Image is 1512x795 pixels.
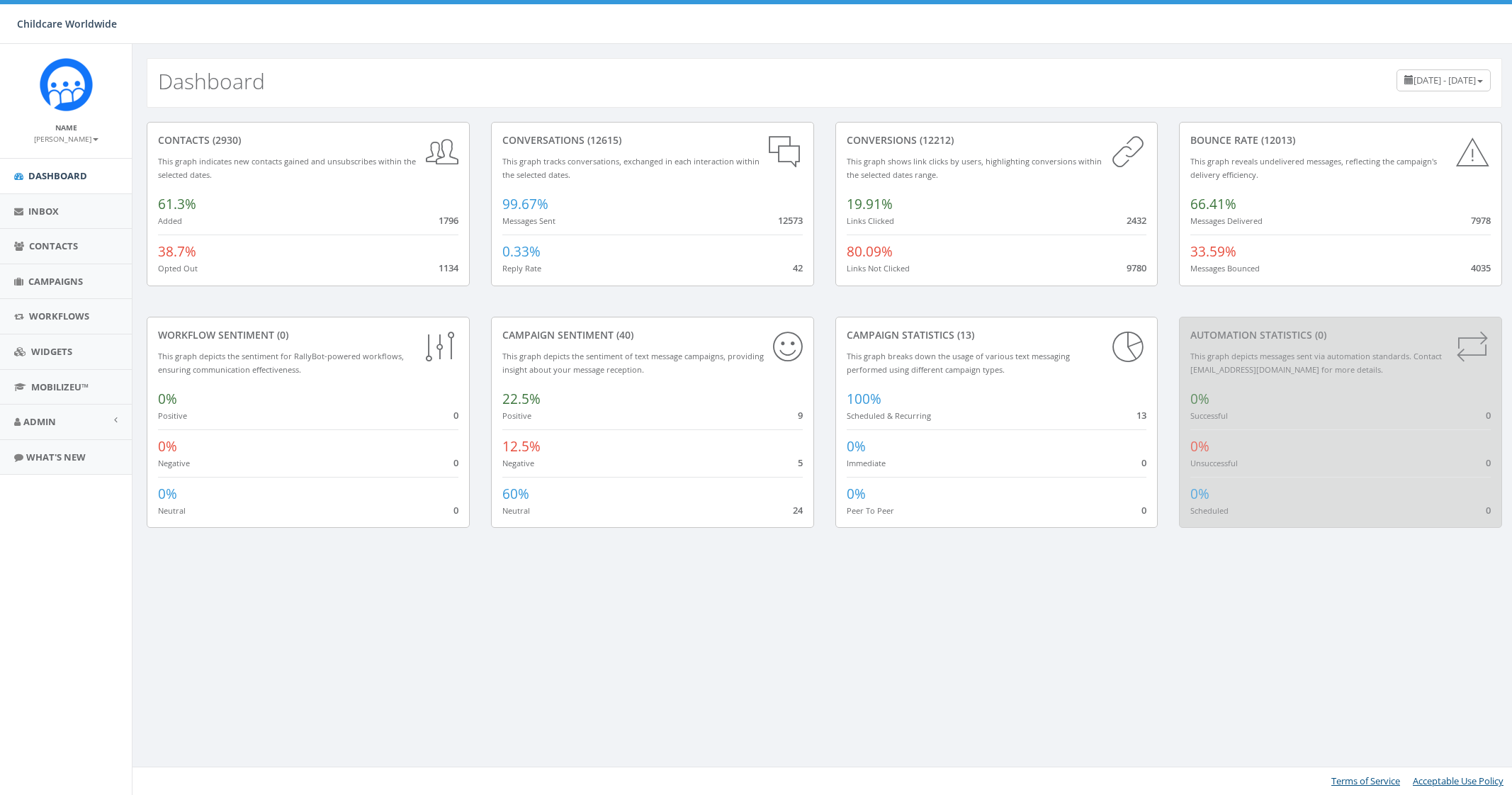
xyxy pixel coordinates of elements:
[31,345,72,358] span: Widgets
[158,437,177,456] span: 0%
[158,263,198,274] small: Opted Out
[502,328,803,342] div: Campaign Sentiment
[793,261,803,274] span: 42
[28,169,87,182] span: Dashboard
[847,458,886,468] small: Immediate
[158,390,177,408] span: 0%
[28,275,83,288] span: Campaigns
[158,410,187,421] small: Positive
[847,328,1147,342] div: Campaign Statistics
[1414,74,1476,86] span: [DATE] - [DATE]
[502,195,548,213] span: 99.67%
[29,310,89,322] span: Workflows
[847,505,894,516] small: Peer To Peer
[1190,156,1437,180] small: This graph reveals undelivered messages, reflecting the campaign's delivery efficiency.
[847,410,931,421] small: Scheduled & Recurring
[1190,505,1229,516] small: Scheduled
[847,390,881,408] span: 100%
[158,215,182,226] small: Added
[1141,504,1146,517] span: 0
[798,456,803,469] span: 5
[502,390,541,408] span: 22.5%
[793,504,803,517] span: 24
[502,263,541,274] small: Reply Rate
[1471,261,1491,274] span: 4035
[954,328,974,342] span: (13)
[1127,214,1146,227] span: 2432
[40,58,93,111] img: Rally_Corp_Icon.png
[1190,437,1209,456] span: 0%
[17,17,117,30] span: Childcare Worldwide
[502,242,541,261] span: 0.33%
[798,409,803,422] span: 9
[1471,214,1491,227] span: 7978
[502,485,529,503] span: 60%
[502,410,531,421] small: Positive
[158,505,186,516] small: Neutral
[585,133,621,147] span: (12615)
[1190,485,1209,503] span: 0%
[158,133,458,147] div: contacts
[1486,504,1491,517] span: 0
[847,195,893,213] span: 19.91%
[453,456,458,469] span: 0
[158,69,265,93] h2: Dashboard
[1190,242,1236,261] span: 33.59%
[847,242,893,261] span: 80.09%
[1190,390,1209,408] span: 0%
[1190,328,1491,342] div: Automation Statistics
[778,214,803,227] span: 12573
[1190,458,1238,468] small: Unsuccessful
[1141,456,1146,469] span: 0
[502,156,760,180] small: This graph tracks conversations, exchanged in each interaction within the selected dates.
[1190,263,1260,274] small: Messages Bounced
[1190,215,1263,226] small: Messages Delivered
[1136,409,1146,422] span: 13
[847,133,1147,147] div: conversions
[28,205,59,218] span: Inbox
[1486,456,1491,469] span: 0
[502,351,764,375] small: This graph depicts the sentiment of text message campaigns, providing insight about your message ...
[158,458,190,468] small: Negative
[1127,261,1146,274] span: 9780
[1190,195,1236,213] span: 66.41%
[1413,774,1503,787] a: Acceptable Use Policy
[158,485,177,503] span: 0%
[502,437,541,456] span: 12.5%
[34,134,98,144] small: [PERSON_NAME]
[439,261,458,274] span: 1134
[31,380,89,393] span: MobilizeU™
[210,133,241,147] span: (2930)
[1190,410,1228,421] small: Successful
[502,133,803,147] div: conversations
[439,214,458,227] span: 1796
[847,485,866,503] span: 0%
[502,215,555,226] small: Messages Sent
[453,409,458,422] span: 0
[29,239,78,252] span: Contacts
[158,195,196,213] span: 61.3%
[1312,328,1326,342] span: (0)
[23,415,56,428] span: Admin
[158,351,404,375] small: This graph depicts the sentiment for RallyBot-powered workflows, ensuring communication effective...
[1486,409,1491,422] span: 0
[502,505,530,516] small: Neutral
[847,215,894,226] small: Links Clicked
[274,328,288,342] span: (0)
[55,123,77,132] small: Name
[158,328,458,342] div: Workflow Sentiment
[847,156,1102,180] small: This graph shows link clicks by users, highlighting conversions within the selected dates range.
[847,437,866,456] span: 0%
[1190,133,1491,147] div: Bounce Rate
[158,156,416,180] small: This graph indicates new contacts gained and unsubscribes within the selected dates.
[1331,774,1400,787] a: Terms of Service
[158,242,196,261] span: 38.7%
[614,328,633,342] span: (40)
[847,263,910,274] small: Links Not Clicked
[847,351,1070,375] small: This graph breaks down the usage of various text messaging performed using different campaign types.
[453,504,458,517] span: 0
[917,133,954,147] span: (12212)
[26,451,86,463] span: What's New
[502,458,534,468] small: Negative
[34,132,98,145] a: [PERSON_NAME]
